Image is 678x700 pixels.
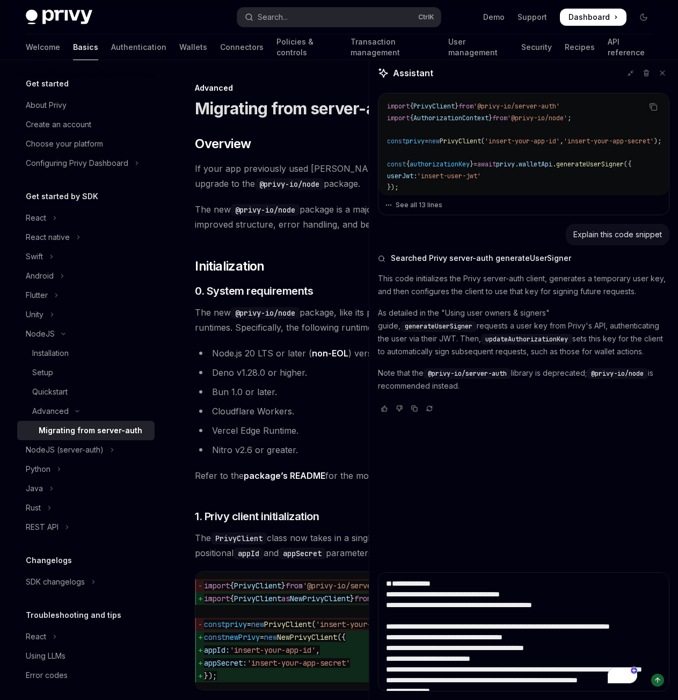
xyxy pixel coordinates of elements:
[410,114,413,122] span: {
[646,100,660,114] button: Copy the contents from the code block
[234,548,264,559] code: appId
[260,632,264,642] span: =
[473,160,477,169] span: =
[195,283,313,298] span: 0. System requirements
[591,369,644,378] span: @privy-io/node
[255,178,324,190] code: @privy-io/node
[17,247,155,266] button: Toggle Swift section
[195,384,659,399] li: Bun 1.0 or later.
[410,160,470,169] span: authorizationKey
[624,160,631,169] span: ({
[290,594,350,603] span: NewPrivyClient
[32,366,53,379] div: Setup
[26,269,54,282] div: Android
[17,228,155,247] button: Toggle React native section
[204,619,225,629] span: const
[26,289,48,302] div: Flutter
[247,658,350,668] span: 'insert-your-app-secret'
[279,548,326,559] code: appSecret
[26,157,128,170] div: Configuring Privy Dashboard
[17,460,155,479] button: Toggle Python section
[481,137,485,145] span: (
[337,632,346,642] span: ({
[244,470,325,482] a: package’s README
[17,572,155,592] button: Toggle SDK changelogs section
[17,286,155,305] button: Toggle Flutter section
[247,619,251,629] span: =
[462,195,466,203] span: .
[393,403,406,414] button: Vote that response was not good
[204,632,225,642] span: const
[39,424,142,437] div: Migrating from server-auth
[26,231,70,244] div: React native
[195,404,659,419] li: Cloudflare Workers.
[26,630,46,643] div: React
[258,11,288,24] div: Search...
[225,619,247,629] span: privy
[286,581,303,590] span: from
[195,346,659,361] li: Node.js 20 LTS or later ( ) versions.
[378,367,669,392] p: Note that the library is deprecated; is recommended instead.
[470,160,473,169] span: }
[26,10,92,25] img: dark logo
[552,160,556,169] span: .
[519,160,552,169] span: walletApi
[26,212,46,224] div: React
[195,161,659,191] span: If your app previously used [PERSON_NAME]’s SDK, follow the migration guide below to upgrade to t...
[17,96,155,115] a: About Privy
[425,195,428,203] span: .
[234,594,281,603] span: PrivyClient
[410,102,413,111] span: {
[387,114,410,122] span: import
[418,13,434,21] span: Ctrl K
[26,137,103,150] div: Choose your platform
[26,250,43,263] div: Swift
[393,67,433,79] span: Assistant
[32,385,68,398] div: Quickstart
[565,34,595,60] a: Recipes
[32,347,69,360] div: Installation
[195,305,659,335] span: The new package, like its predecessor, is compatible with multiple server-side JavaScript runtime...
[560,9,626,26] a: Dashboard
[466,195,549,203] span: updateAuthorizationKey
[489,114,492,122] span: }
[635,9,652,26] button: Toggle dark mode
[440,137,481,145] span: PrivyClient
[195,423,659,438] li: Vercel Edge Runtime.
[608,34,652,60] a: API reference
[378,307,669,358] p: As detailed in the "Using user owners & signers" guide, requests a user key from Privy's API, aut...
[281,581,286,590] span: }
[276,34,338,60] a: Policies & controls
[385,198,662,213] button: See all 13 lines
[17,344,155,363] a: Installation
[195,135,251,152] span: Overview
[567,114,571,122] span: ;
[492,114,507,122] span: from
[425,137,428,145] span: =
[17,266,155,286] button: Toggle Android section
[17,324,155,344] button: Toggle NodeJS section
[17,154,155,173] button: Toggle Configuring Privy Dashboard section
[17,134,155,154] a: Choose your platform
[477,160,496,169] span: await
[417,172,481,180] span: 'insert-user-jwt'
[485,137,560,145] span: 'insert-your-app-id'
[387,102,410,111] span: import
[568,12,610,23] span: Dashboard
[204,581,230,590] span: import
[413,102,455,111] span: PrivyClient
[654,137,661,145] span: );
[195,442,659,457] li: Nitro v2.6 or greater.
[316,619,402,629] span: 'insert-your-app-id'
[378,272,669,298] p: This code initializes the Privy server-auth client, generates a temporary user key, and then conf...
[387,195,406,203] span: await
[225,632,260,642] span: newPrivy
[354,594,371,603] span: from
[387,137,406,145] span: const
[195,202,659,232] span: The new package is a major upgrade from the package, with an improved structure, error handling, ...
[179,34,207,60] a: Wallets
[455,102,458,111] span: }
[406,137,425,145] span: privy
[573,229,662,240] div: Explain this code snippet
[405,322,472,331] span: generateUserSigner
